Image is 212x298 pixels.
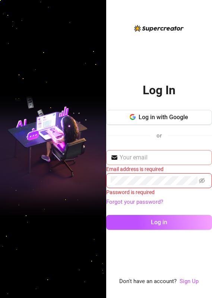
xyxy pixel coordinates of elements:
[151,219,167,226] span: Log in
[119,277,177,286] span: Don't have an account?
[139,114,188,121] span: Log in with Google
[143,83,175,98] h2: Log In
[106,199,163,205] a: Forgot your password?
[180,278,199,285] a: Sign Up
[120,153,208,162] input: Your email
[134,25,184,32] img: logo-BBDzfeDw.svg
[180,277,199,286] a: Sign Up
[199,178,205,184] span: eye-invisible
[156,132,162,139] span: or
